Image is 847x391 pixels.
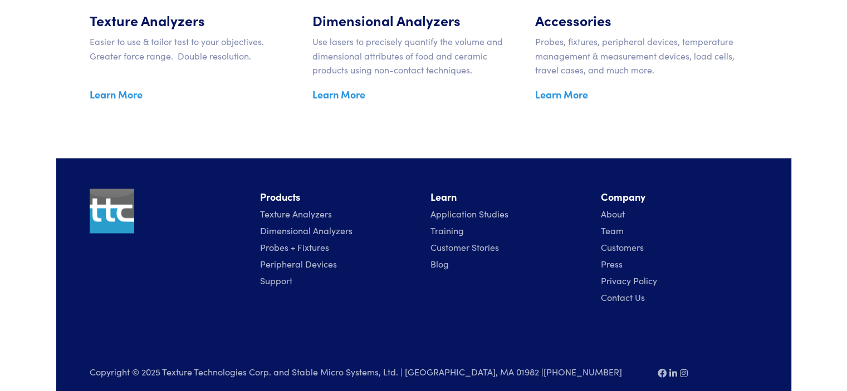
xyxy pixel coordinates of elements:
p: Probes, fixtures, peripheral devices, temperature management & measurement devices, load cells, t... [535,34,745,77]
a: Customers [601,240,644,253]
a: Learn More [312,86,522,103]
a: Application Studies [430,207,508,219]
li: Company [601,189,758,205]
a: Press [601,257,623,269]
img: ttc_logo_1x1_v1.0.png [90,189,134,233]
a: Peripheral Devices [260,257,337,269]
li: Learn [430,189,587,205]
a: Contact Us [601,290,645,303]
a: Learn More [90,86,299,103]
a: Team [601,224,624,236]
a: Privacy Policy [601,274,657,286]
a: Blog [430,257,449,269]
p: Use lasers to precisely quantify the volume and dimensional attributes of food and ceramic produc... [312,34,522,77]
a: Customer Stories [430,240,499,253]
a: [PHONE_NUMBER] [544,365,622,377]
a: Dimensional Analyzers [260,224,352,236]
a: Texture Analyzers [260,207,332,219]
a: Learn More [535,86,745,103]
a: Probes + Fixtures [260,240,329,253]
p: Easier to use & tailor test to your objectives. Greater force range. Double resolution. [90,34,299,63]
a: Training [430,224,464,236]
li: Products [260,189,417,205]
a: About [601,207,625,219]
p: Copyright © 2025 Texture Technologies Corp. and Stable Micro Systems, Ltd. | [GEOGRAPHIC_DATA], M... [90,364,644,379]
a: Support [260,274,292,286]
